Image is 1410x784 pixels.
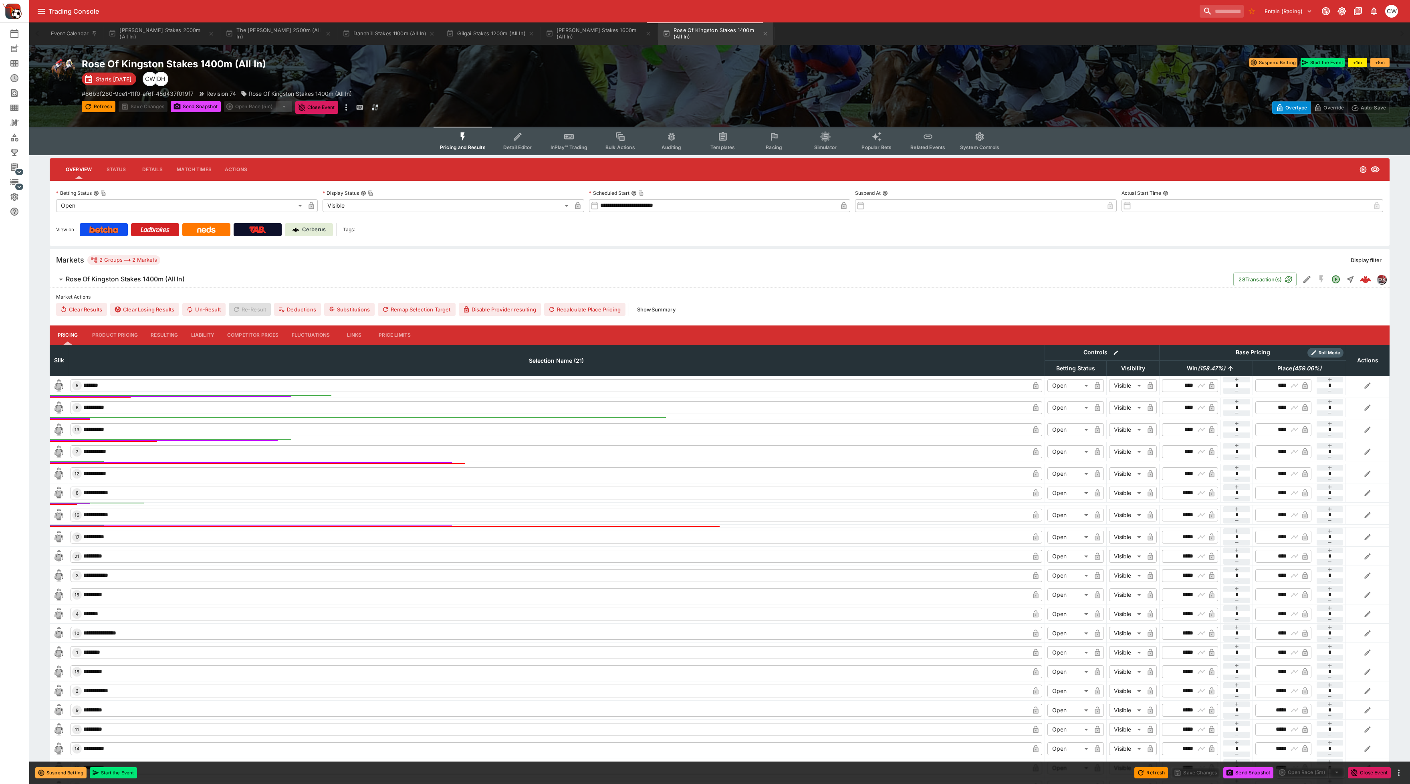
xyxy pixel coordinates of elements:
div: Open [1047,665,1091,678]
button: SGM Disabled [1314,272,1329,287]
img: blank-silk.png [52,509,65,521]
button: Connected to PK [1319,4,1333,18]
p: Cerberus [302,226,326,234]
div: split button [1277,767,1345,778]
div: Base Pricing [1232,348,1273,358]
p: Override [1323,103,1344,112]
span: Re-Result [229,303,271,316]
p: Revision 74 [206,89,236,98]
img: Neds [197,226,215,233]
div: Help & Support [10,207,32,216]
div: Visible [1109,685,1144,697]
button: Close Event [1348,767,1391,778]
div: Visible [1109,608,1144,620]
span: 6 [74,405,80,410]
div: Trading Console [48,7,1196,16]
button: Scheduled StartCopy To Clipboard [631,190,637,196]
button: Deductions [274,303,321,316]
span: 3 [74,573,80,578]
button: Documentation [1351,4,1365,18]
img: pricekinetics [1377,275,1386,284]
div: Open [1047,445,1091,458]
button: Recalculate Place Pricing [544,303,625,316]
h6: Rose Of Kingston Stakes 1400m (All In) [66,275,185,283]
button: Danehill Stakes 1100m (All In) [338,22,440,45]
span: 16 [73,512,81,518]
div: Visible [1109,742,1144,755]
span: 21 [73,554,81,559]
img: blank-silk.png [52,550,65,563]
img: blank-silk.png [52,704,65,717]
img: horse_racing.png [50,58,75,83]
img: blank-silk.png [52,487,65,499]
button: Refresh [1134,767,1168,778]
span: Detail Editor [503,144,532,150]
div: Nexus Entities [10,118,32,127]
div: Open [1047,509,1091,521]
div: Visible [1109,646,1144,659]
h5: Markets [56,255,84,265]
span: Pricing and Results [440,144,486,150]
button: Disable Provider resulting [459,303,541,316]
img: blank-silk.png [52,685,65,697]
button: Refresh [82,101,115,112]
button: Resulting [144,325,184,345]
img: blank-silk.png [52,646,65,659]
button: The [PERSON_NAME] 2500m (All In) [221,22,336,45]
h2: Copy To Clipboard [82,58,736,70]
span: Visibility [1112,364,1154,373]
button: Un-Result [182,303,225,316]
label: Tags: [343,223,355,236]
img: Cerberus [292,226,299,233]
input: search [1200,5,1244,18]
div: Visible [1109,665,1144,678]
span: 14 [73,746,81,752]
em: ( 158.47 %) [1198,364,1225,373]
button: Liability [185,325,221,345]
div: Visible [1109,401,1144,414]
div: Open [1047,627,1091,640]
label: View on : [56,223,77,236]
button: No Bookmarks [1245,5,1258,18]
span: 13 [73,427,81,432]
img: blank-silk.png [52,588,65,601]
button: Copy To Clipboard [368,190,373,196]
p: Rose Of Kingston Stakes 1400m (All In) [249,89,352,98]
div: Futures [10,73,32,83]
th: Actions [1346,345,1389,376]
div: Open [1047,704,1091,717]
svg: Open [1359,166,1367,174]
span: Selection Name (21) [520,356,593,366]
div: Visible [1109,531,1144,544]
span: 10 [73,630,81,636]
div: b382d6d2-5560-4d01-9551-b2f4791fa3c9 [1360,274,1371,285]
div: Meetings [10,59,32,68]
div: New Event [10,44,32,53]
div: Visible [323,199,571,212]
img: blank-silk.png [52,569,65,582]
div: Open [1047,569,1091,582]
div: Open [1047,685,1091,697]
span: 1 [75,650,80,655]
button: Send Snapshot [1223,767,1273,778]
button: more [341,101,351,114]
button: Betting StatusCopy To Clipboard [93,190,99,196]
div: Visible [1109,569,1144,582]
p: Starts [DATE] [96,75,131,83]
button: Start the Event [1301,58,1345,67]
div: Template Search [10,103,32,113]
button: Details [134,160,170,179]
button: Select Tenant [1260,5,1317,18]
div: Open [1047,588,1091,601]
button: Auto-Save [1347,101,1390,114]
div: Open [1047,487,1091,499]
img: blank-silk.png [52,379,65,392]
label: Market Actions [56,291,1383,303]
button: Send Snapshot [171,101,221,112]
div: Visible [1109,487,1144,499]
button: Overview [59,160,98,179]
div: Visible [1109,423,1144,436]
span: System Controls [960,144,999,150]
button: Gilgai Stakes 1200m (All In) [442,22,539,45]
